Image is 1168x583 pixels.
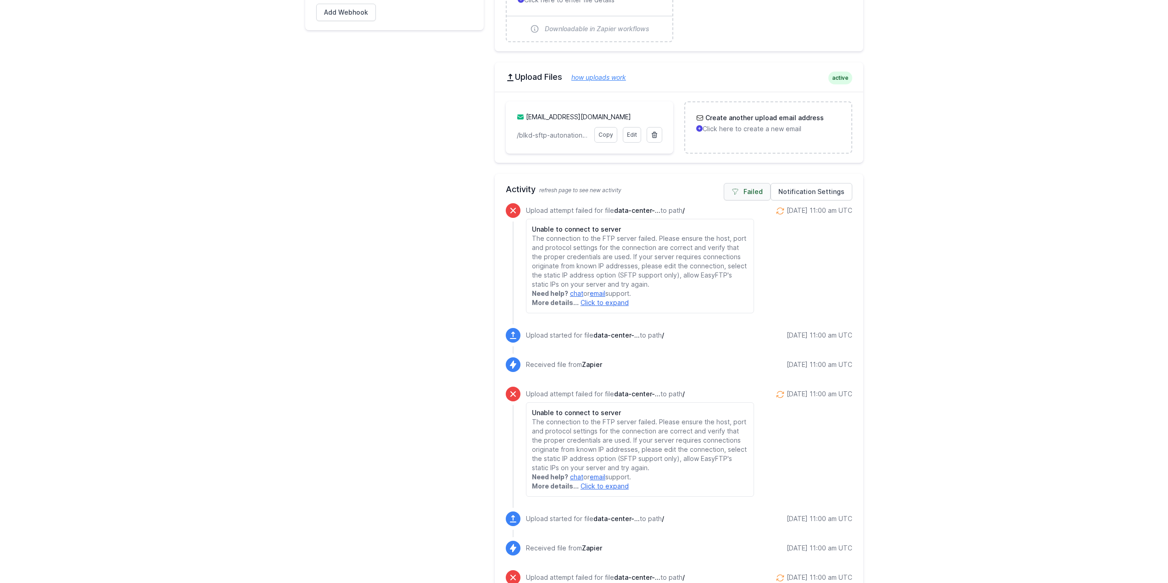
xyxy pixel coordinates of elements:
[590,289,605,297] a: email
[582,544,602,552] span: Zapier
[614,390,660,398] span: data-center-1757934026.csv
[581,482,629,490] a: Click to expand
[562,73,626,81] a: how uploads work
[787,389,852,399] div: [DATE] 11:00 am UTC
[532,225,748,234] h6: Unable to connect to server
[545,24,649,33] span: Downloadable in Zapier workflows
[682,206,685,214] span: /
[526,113,631,121] a: [EMAIL_ADDRESS][DOMAIN_NAME]
[590,473,605,481] a: email
[662,331,664,339] span: /
[682,573,685,581] span: /
[532,472,748,482] p: or support.
[526,389,754,399] p: Upload attempt failed for file to path
[582,361,602,368] span: Zapier
[532,289,748,298] p: or support.
[787,573,852,582] div: [DATE] 11:00 am UTC
[526,331,664,340] p: Upload started for file to path
[1122,537,1157,572] iframe: Drift Widget Chat Controller
[682,390,685,398] span: /
[614,206,660,214] span: data-center-1758020411.csv
[696,124,840,133] p: Click here to create a new email
[532,289,568,297] strong: Need help?
[594,127,617,143] a: Copy
[506,183,852,196] h2: Activity
[685,102,851,144] a: Create another upload email address Click here to create a new email
[526,573,754,582] p: Upload attempt failed for file to path
[581,299,629,306] a: Click to expand
[526,514,664,523] p: Upload started for file to path
[532,408,748,417] h6: Unable to connect to server
[662,515,664,522] span: /
[828,72,852,84] span: active
[614,573,660,581] span: data-center-1757847619.csv
[517,131,589,140] p: /blkd-sftp-autonation/data-center
[570,473,583,481] a: chat
[506,72,852,83] h2: Upload Files
[704,113,824,122] h3: Create another upload email address
[532,234,748,289] p: The connection to the FTP server failed. Please ensure the host, port and protocol settings for t...
[316,4,376,21] a: Add Webhook
[526,360,602,369] p: Received file from
[593,515,640,522] span: data-center-1757934026.csv
[532,417,748,472] p: The connection to the FTP server failed. Please ensure the host, port and protocol settings for t...
[787,331,852,340] div: [DATE] 11:00 am UTC
[539,187,621,194] span: refresh page to see new activity
[526,544,602,553] p: Received file from
[787,514,852,523] div: [DATE] 11:00 am UTC
[623,127,641,143] a: Edit
[532,482,579,490] strong: More details...
[532,299,579,306] strong: More details...
[593,331,640,339] span: data-center-1758020411.csv
[526,206,754,215] p: Upload attempt failed for file to path
[570,289,583,297] a: chat
[787,544,852,553] div: [DATE] 11:00 am UTC
[787,206,852,215] div: [DATE] 11:00 am UTC
[532,473,568,481] strong: Need help?
[724,183,771,200] a: Failed
[787,360,852,369] div: [DATE] 11:00 am UTC
[771,183,852,200] a: Notification Settings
